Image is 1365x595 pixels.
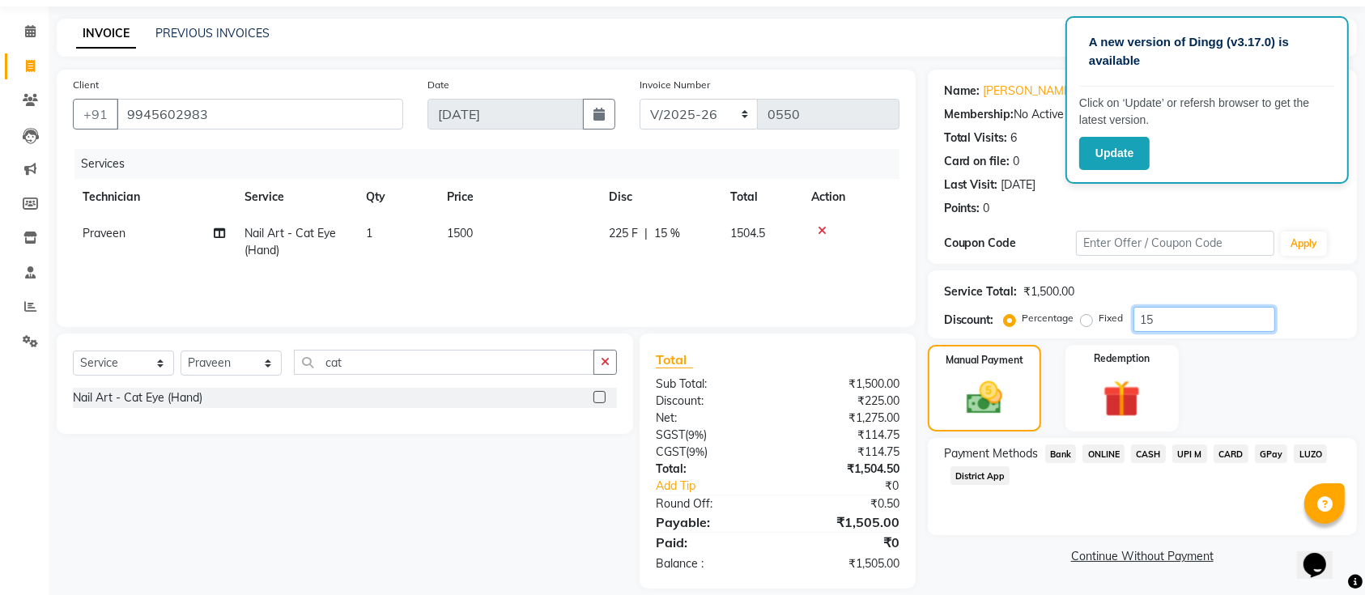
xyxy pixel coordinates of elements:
[1079,137,1150,170] button: Update
[644,512,777,532] div: Payable:
[644,533,777,552] div: Paid:
[644,376,777,393] div: Sub Total:
[1281,232,1327,256] button: Apply
[944,176,998,193] div: Last Visit:
[777,495,911,512] div: ₹0.50
[946,353,1023,368] label: Manual Payment
[950,466,1010,485] span: District App
[366,226,372,240] span: 1
[599,179,721,215] th: Disc
[1214,444,1248,463] span: CARD
[235,179,356,215] th: Service
[1076,231,1274,256] input: Enter Offer / Coupon Code
[931,548,1354,565] a: Continue Without Payment
[777,512,911,532] div: ₹1,505.00
[83,226,125,240] span: Praveen
[944,312,994,329] div: Discount:
[609,225,638,242] span: 225 F
[1131,444,1166,463] span: CASH
[944,283,1018,300] div: Service Total:
[644,495,777,512] div: Round Off:
[644,478,800,495] a: Add Tip
[1023,311,1074,325] label: Percentage
[427,78,449,92] label: Date
[1045,444,1077,463] span: Bank
[1089,33,1325,70] p: A new version of Dingg (v3.17.0) is available
[1094,351,1150,366] label: Redemption
[437,179,599,215] th: Price
[984,200,990,217] div: 0
[73,179,235,215] th: Technician
[955,377,1014,419] img: _cash.svg
[944,445,1039,462] span: Payment Methods
[1011,130,1018,147] div: 6
[1082,444,1125,463] span: ONLINE
[73,99,118,130] button: +91
[1099,311,1124,325] label: Fixed
[654,225,680,242] span: 15 %
[644,461,777,478] div: Total:
[944,235,1076,252] div: Coupon Code
[644,410,777,427] div: Net:
[944,83,980,100] div: Name:
[644,393,777,410] div: Discount:
[777,376,911,393] div: ₹1,500.00
[76,19,136,49] a: INVOICE
[73,389,202,406] div: Nail Art - Cat Eye (Hand)
[1294,444,1327,463] span: LUZO
[688,428,704,441] span: 9%
[1001,176,1036,193] div: [DATE]
[644,225,648,242] span: |
[777,410,911,427] div: ₹1,275.00
[245,226,336,257] span: Nail Art - Cat Eye (Hand)
[721,179,802,215] th: Total
[644,555,777,572] div: Balance :
[644,444,777,461] div: ( )
[640,78,710,92] label: Invoice Number
[944,153,1010,170] div: Card on file:
[777,461,911,478] div: ₹1,504.50
[777,555,911,572] div: ₹1,505.00
[944,200,980,217] div: Points:
[73,78,99,92] label: Client
[294,350,594,375] input: Search or Scan
[944,130,1008,147] div: Total Visits:
[1079,95,1335,129] p: Click on ‘Update’ or refersh browser to get the latest version.
[689,445,704,458] span: 9%
[984,83,1074,100] a: [PERSON_NAME]
[944,106,1014,123] div: Membership:
[1091,376,1152,422] img: _gift.svg
[1024,283,1075,300] div: ₹1,500.00
[656,351,693,368] span: Total
[74,149,912,179] div: Services
[1172,444,1207,463] span: UPI M
[777,533,911,552] div: ₹0
[656,427,685,442] span: SGST
[777,444,911,461] div: ₹114.75
[656,444,686,459] span: CGST
[1297,530,1349,579] iframe: chat widget
[800,478,912,495] div: ₹0
[117,99,403,130] input: Search by Name/Mobile/Email/Code
[1014,153,1020,170] div: 0
[944,106,1341,123] div: No Active Membership
[802,179,899,215] th: Action
[447,226,473,240] span: 1500
[1255,444,1288,463] span: GPay
[777,427,911,444] div: ₹114.75
[730,226,765,240] span: 1504.5
[356,179,437,215] th: Qty
[777,393,911,410] div: ₹225.00
[155,26,270,40] a: PREVIOUS INVOICES
[644,427,777,444] div: ( )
